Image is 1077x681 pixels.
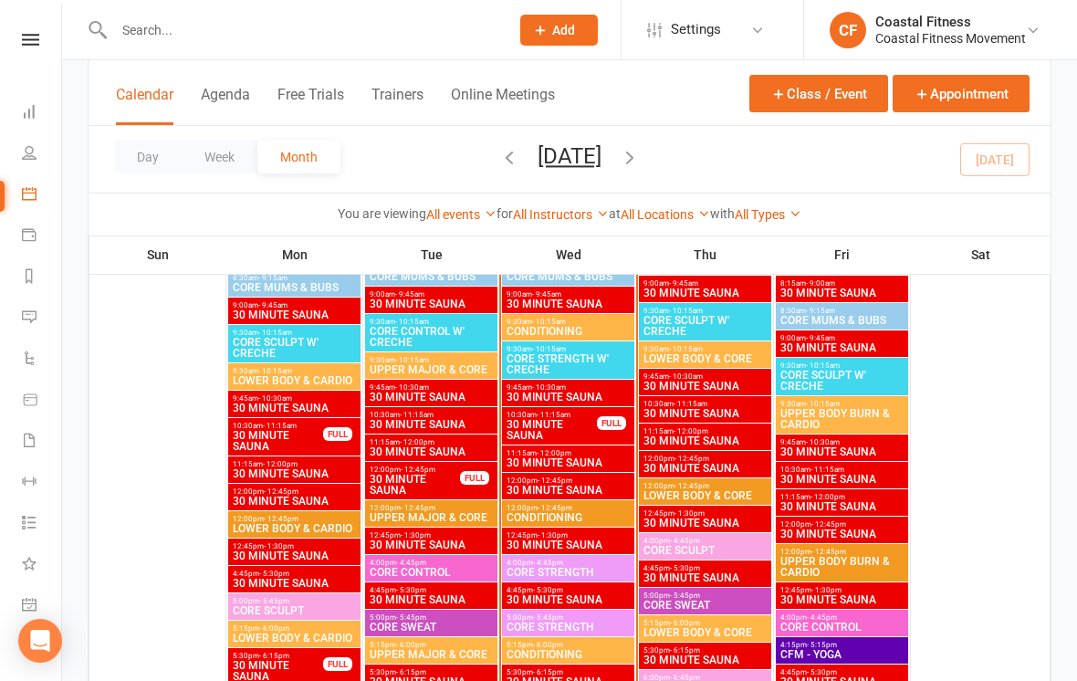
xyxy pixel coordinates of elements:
[643,288,768,299] span: 30 MINUTE SAUNA
[500,236,637,274] th: Wed
[232,460,357,468] span: 11:15am
[258,367,292,375] span: - 10:15am
[779,520,904,529] span: 12:00pm
[669,279,698,288] span: - 9:45am
[89,236,226,274] th: Sun
[264,515,298,523] span: - 12:45pm
[643,619,768,627] span: 5:15pm
[371,86,423,125] button: Trainers
[643,545,768,556] span: CORE SCULPT
[369,290,494,299] span: 9:00am
[258,274,288,282] span: - 9:15am
[807,668,837,676] span: - 5:30pm
[369,504,494,512] span: 12:00pm
[369,326,494,348] span: CORE CONTROL W' CRECHE
[506,531,631,540] span: 12:45pm
[537,411,570,419] span: - 11:15am
[506,485,631,496] span: 30 MINUTE SAUNA
[22,381,63,422] a: Product Sales
[779,586,904,594] span: 12:45pm
[811,548,846,556] span: - 12:45pm
[643,315,768,337] span: CORE SCULPT W' CRECHE
[911,236,1051,274] th: Sat
[674,427,708,435] span: - 12:00pm
[779,400,904,408] span: 9:30am
[395,290,424,299] span: - 9:45am
[875,14,1026,30] div: Coastal Fitness
[18,619,62,663] div: Open Intercom Messenger
[643,509,768,518] span: 12:45pm
[810,466,844,474] span: - 11:15am
[22,93,63,134] a: Dashboard
[506,512,631,523] span: CONDITIONING
[232,523,357,534] span: LOWER BODY & CARDIO
[460,471,489,485] div: FULL
[506,419,598,441] span: 30 MINUTE SAUNA
[506,392,631,403] span: 30 MINUTE SAUNA
[232,337,357,359] span: CORE SCULPT W' CRECHE
[779,556,904,578] span: UPPER BODY BURN & CARDIO
[538,477,572,485] span: - 12:45pm
[369,559,494,567] span: 4:00pm
[533,559,563,567] span: - 4:45pm
[538,143,601,169] button: [DATE]
[369,474,461,496] span: 30 MINUTE SAUNA
[263,460,298,468] span: - 12:00pm
[643,372,768,381] span: 9:45am
[277,86,344,125] button: Free Trials
[506,668,631,676] span: 5:30pm
[532,345,566,353] span: - 10:15am
[779,315,904,326] span: CORE MUMS & BUBS
[811,586,842,594] span: - 1:30pm
[506,613,631,622] span: 5:00pm
[779,408,904,430] span: UPPER BODY BURN & CARDIO
[506,345,631,353] span: 9:30am
[779,649,904,660] span: CFM - YOGA
[506,594,631,605] span: 30 MINUTE SAUNA
[22,545,63,586] a: What's New
[779,466,904,474] span: 10:30am
[369,356,494,364] span: 9:30am
[779,529,904,540] span: 30 MINUTE SAUNA
[396,586,426,594] span: - 5:30pm
[779,334,904,342] span: 9:00am
[116,86,173,125] button: Calendar
[779,622,904,633] span: CORE CONTROL
[396,668,426,676] span: - 6:15pm
[506,353,631,375] span: CORE STRENGTH W' CRECHE
[401,504,435,512] span: - 12:45pm
[749,75,888,112] button: Class / Event
[369,419,494,430] span: 30 MINUTE SAUNA
[232,605,357,616] span: CORE SCULPT
[643,490,768,501] span: LOWER BODY & CORE
[506,567,631,578] span: CORE STRENGTH
[232,301,357,309] span: 9:00am
[369,364,494,375] span: UPPER MAJOR & CORE
[506,299,631,309] span: 30 MINUTE SAUNA
[779,501,904,512] span: 30 MINUTE SAUNA
[779,446,904,457] span: 30 MINUTE SAUNA
[506,411,598,419] span: 10:30am
[537,449,571,457] span: - 12:00pm
[506,641,631,649] span: 5:15pm
[22,586,63,627] a: General attendance kiosk mode
[830,12,866,48] div: CF
[532,318,566,326] span: - 10:15am
[807,641,837,649] span: - 5:15pm
[22,216,63,257] a: Payments
[226,236,363,274] th: Mon
[643,600,768,611] span: CORE SWEAT
[506,449,631,457] span: 11:15am
[369,383,494,392] span: 9:45am
[369,438,494,446] span: 11:15am
[532,290,561,299] span: - 9:45am
[806,334,835,342] span: - 9:45am
[426,207,497,222] a: All events
[259,597,289,605] span: - 5:45pm
[669,345,703,353] span: - 10:15am
[395,356,429,364] span: - 10:15am
[232,542,357,550] span: 12:45pm
[643,564,768,572] span: 4:45pm
[451,86,555,125] button: Online Meetings
[401,531,431,540] span: - 1:30pm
